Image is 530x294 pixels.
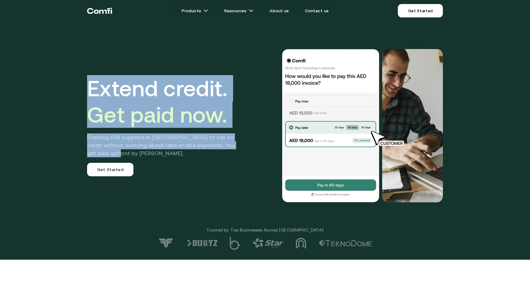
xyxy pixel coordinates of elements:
h1: Extend credit. [87,75,244,128]
img: Would you like to pay this AED 18,000.00 invoice? [282,49,380,202]
a: About us [262,5,296,17]
a: Return to the top of the Comfi home page [87,2,112,20]
img: cursor [366,130,411,147]
a: Resourcesarrow icons [217,5,261,17]
h2: Enabling B2B suppliers in [GEOGRAPHIC_DATA] to sell on credit without worrying about risks or lat... [87,133,244,157]
a: Get Started [87,163,133,176]
a: Contact us [298,5,336,17]
span: Get paid now. [87,102,227,127]
img: logo-2 [319,240,372,246]
img: arrow icons [203,8,208,13]
img: logo-3 [296,238,306,249]
a: Get Started [398,4,443,17]
img: logo-6 [187,240,217,246]
a: Productsarrow icons [174,5,216,17]
img: arrow icons [249,8,254,13]
img: Would you like to pay this AED 18,000.00 invoice? [382,49,443,202]
img: logo-4 [253,238,283,248]
img: logo-5 [230,237,240,250]
img: logo-7 [158,238,175,248]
